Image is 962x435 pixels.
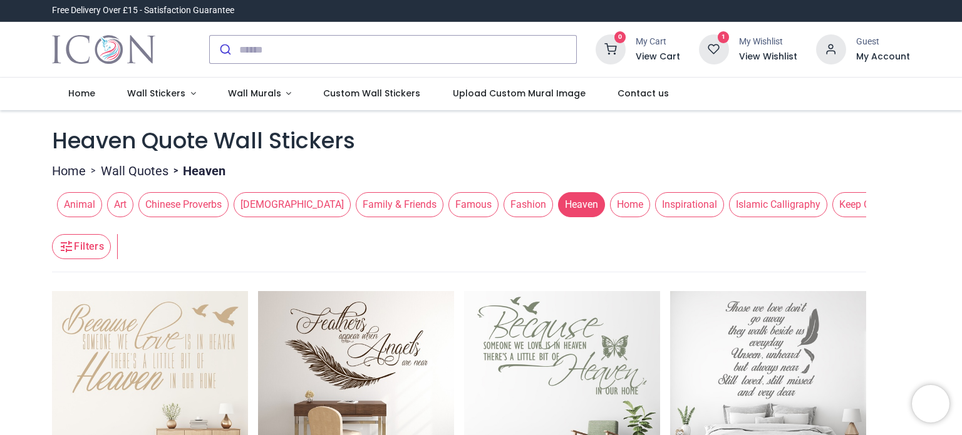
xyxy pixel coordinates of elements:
div: My Wishlist [739,36,797,48]
iframe: Customer reviews powered by Trustpilot [647,4,910,17]
iframe: Brevo live chat [912,385,949,422]
div: Free Delivery Over £15 - Satisfaction Guarantee [52,4,234,17]
span: Custom Wall Stickers [323,87,420,100]
button: Home [605,192,650,217]
span: Upload Custom Mural Image [453,87,586,100]
a: 0 [596,44,626,54]
a: Wall Quotes [101,162,168,180]
span: Home [68,87,95,100]
span: Wall Murals [228,87,281,100]
a: 1 [699,44,729,54]
span: Art [107,192,133,217]
sup: 1 [718,31,730,43]
a: Home [52,162,86,180]
button: Chinese Proverbs [133,192,229,217]
button: Heaven [553,192,605,217]
h1: Heaven Quote Wall Stickers [52,125,910,156]
span: Animal [57,192,102,217]
a: View Wishlist [739,51,797,63]
span: > [86,165,101,177]
a: View Cart [636,51,680,63]
a: Wall Stickers [111,78,212,110]
span: Contact us [618,87,669,100]
span: Famous [448,192,499,217]
li: Heaven [168,162,225,180]
a: Wall Murals [212,78,308,110]
button: Family & Friends [351,192,443,217]
button: [DEMOGRAPHIC_DATA] [229,192,351,217]
span: Family & Friends [356,192,443,217]
span: > [168,165,183,177]
span: Inspirational [655,192,724,217]
div: Guest [856,36,910,48]
button: Islamic Calligraphy [724,192,827,217]
span: Chinese Proverbs [138,192,229,217]
span: Home [610,192,650,217]
span: Wall Stickers [127,87,185,100]
div: My Cart [636,36,680,48]
button: Filters [52,234,111,259]
button: Inspirational [650,192,724,217]
span: Heaven [558,192,605,217]
span: Fashion [504,192,553,217]
a: My Account [856,51,910,63]
span: Islamic Calligraphy [729,192,827,217]
sup: 0 [614,31,626,43]
button: Animal [52,192,102,217]
button: Art [102,192,133,217]
button: Fashion [499,192,553,217]
img: Icon Wall Stickers [52,32,155,67]
button: Keep Calm [827,192,894,217]
button: Famous [443,192,499,217]
span: Keep Calm [832,192,894,217]
a: Logo of Icon Wall Stickers [52,32,155,67]
button: Submit [210,36,239,63]
span: [DEMOGRAPHIC_DATA] [234,192,351,217]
